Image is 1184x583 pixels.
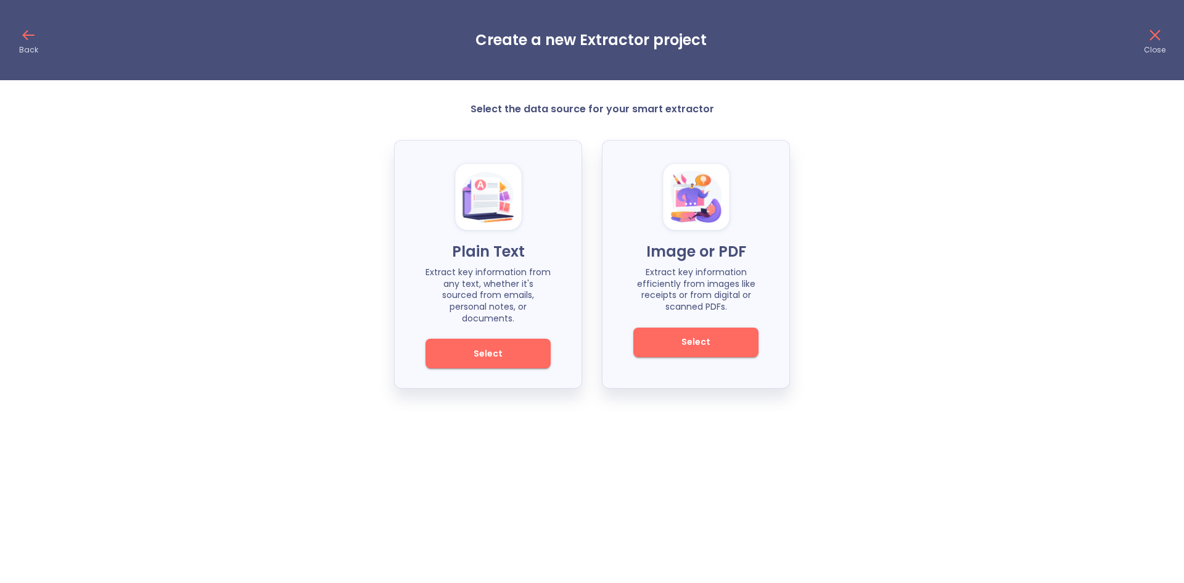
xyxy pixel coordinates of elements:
[19,45,38,55] p: Back
[446,346,530,362] span: Select
[654,334,738,350] span: Select
[633,267,758,312] p: Extract key information efficiently from images like receipts or from digital or scanned PDFs.
[425,267,551,324] p: Extract key information from any text, whether it's sourced from emails, personal notes, or docum...
[475,31,707,49] h3: Create a new Extractor project
[425,242,551,262] p: Plain Text
[425,339,551,368] button: Select
[1144,45,1165,55] p: Close
[633,328,758,357] button: Select
[633,242,758,262] p: Image or PDF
